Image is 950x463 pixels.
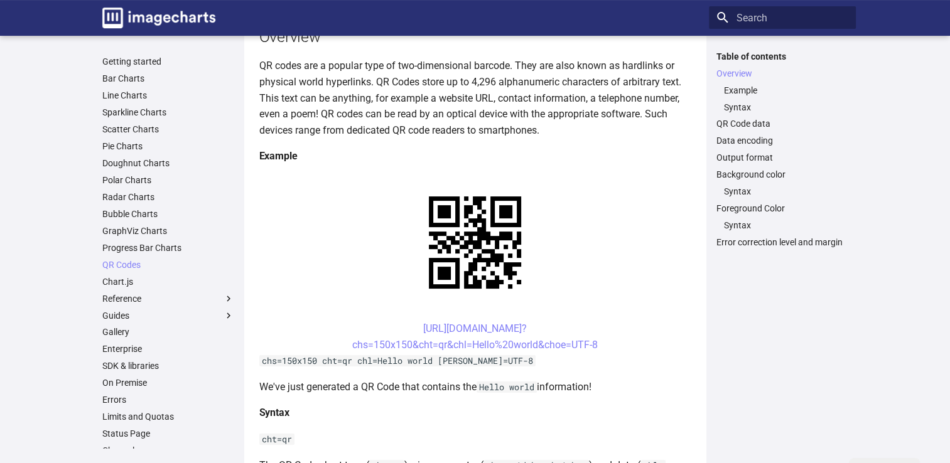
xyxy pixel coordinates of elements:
p: QR codes are a popular type of two-dimensional barcode. They are also known as hardlinks or physi... [259,58,691,138]
nav: Background color [716,186,848,197]
a: Syntax [724,186,848,197]
a: Radar Charts [102,191,234,203]
h2: Overview [259,26,691,48]
code: cht=qr [259,434,294,445]
a: Bar Charts [102,73,234,84]
a: Polar Charts [102,174,234,186]
a: Example [724,85,848,96]
a: Image-Charts documentation [97,3,220,33]
a: Gallery [102,326,234,338]
input: Search [709,6,856,29]
a: Enterprise [102,343,234,354]
a: GraphViz Charts [102,225,234,237]
a: On Premise [102,377,234,388]
a: Doughnut Charts [102,157,234,169]
a: Chart.js [102,276,234,287]
a: Changelog [102,445,234,456]
a: Pie Charts [102,141,234,152]
a: Background color [716,169,848,180]
a: Syntax [724,220,848,231]
nav: Overview [716,85,848,113]
a: Bubble Charts [102,208,234,220]
p: We've just generated a QR Code that contains the information! [259,379,691,395]
a: SDK & libraries [102,360,234,371]
h4: Syntax [259,405,691,421]
img: logo [102,8,215,28]
a: Output format [716,152,848,163]
a: Overview [716,68,848,79]
a: Status Page [102,428,234,439]
a: Line Charts [102,90,234,101]
label: Guides [102,310,234,321]
h4: Example [259,148,691,164]
a: [URL][DOMAIN_NAME]?chs=150x150&cht=qr&chl=Hello%20world&choe=UTF-8 [352,322,598,351]
a: Error correction level and margin [716,237,848,248]
a: Limits and Quotas [102,411,234,422]
a: Data encoding [716,135,848,146]
label: Reference [102,293,234,304]
img: chart [407,174,543,311]
code: chs=150x150 cht=qr chl=Hello world [PERSON_NAME]=UTF-8 [259,355,536,366]
a: Progress Bar Charts [102,242,234,253]
a: Errors [102,394,234,405]
a: QR Codes [102,259,234,270]
a: QR Code data [716,118,848,129]
a: Sparkline Charts [102,107,234,118]
a: Getting started [102,56,234,67]
nav: Foreground Color [716,220,848,231]
a: Foreground Color [716,203,848,214]
a: Syntax [724,102,848,113]
code: Hello world [477,381,537,393]
a: Scatter Charts [102,124,234,135]
label: Table of contents [709,51,856,62]
nav: Table of contents [709,51,856,248]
